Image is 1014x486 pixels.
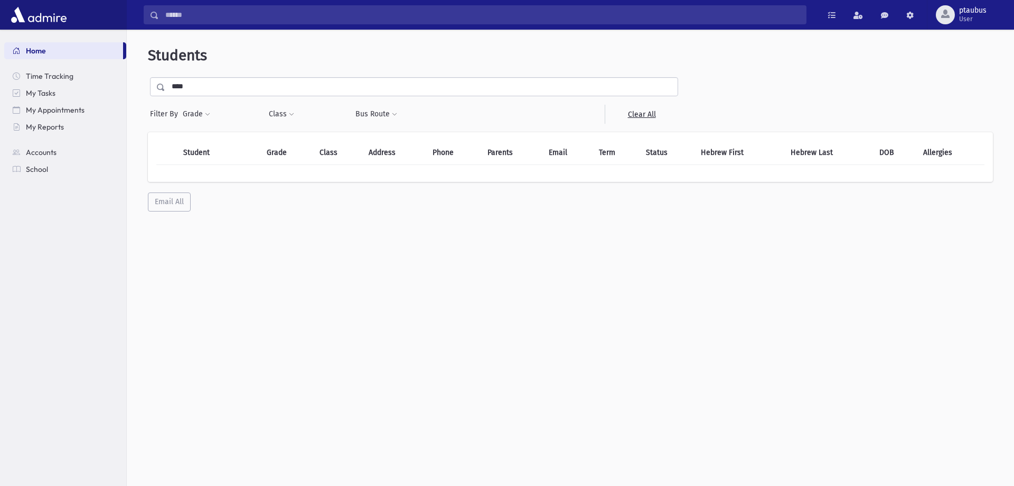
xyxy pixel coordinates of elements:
span: My Tasks [26,88,55,98]
a: Accounts [4,144,126,161]
a: My Appointments [4,102,126,118]
span: User [959,15,987,23]
a: My Tasks [4,85,126,102]
th: Hebrew First [694,141,784,165]
th: Grade [260,141,313,165]
button: Email All [148,192,191,212]
th: Student [177,141,240,165]
th: Address [362,141,426,165]
span: My Reports [26,122,64,132]
button: Bus Route [355,105,398,124]
th: Allergies [917,141,984,165]
a: Home [4,42,123,59]
span: Filter By [150,108,182,120]
th: Phone [426,141,481,165]
span: Time Tracking [26,71,73,81]
img: AdmirePro [8,4,69,25]
span: Students [148,47,207,64]
button: Class [268,105,295,124]
a: Time Tracking [4,68,126,85]
a: Clear All [605,105,678,124]
input: Search [159,5,806,24]
th: DOB [873,141,917,165]
span: My Appointments [26,105,84,115]
button: Grade [182,105,211,124]
span: Accounts [26,148,57,157]
span: School [26,164,48,174]
th: Class [313,141,363,165]
a: School [4,161,126,178]
th: Parents [481,141,542,165]
span: ptaubus [959,6,987,15]
th: Email [542,141,593,165]
th: Term [593,141,640,165]
a: My Reports [4,118,126,135]
th: Hebrew Last [784,141,873,165]
span: Home [26,46,46,56]
th: Status [640,141,695,165]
